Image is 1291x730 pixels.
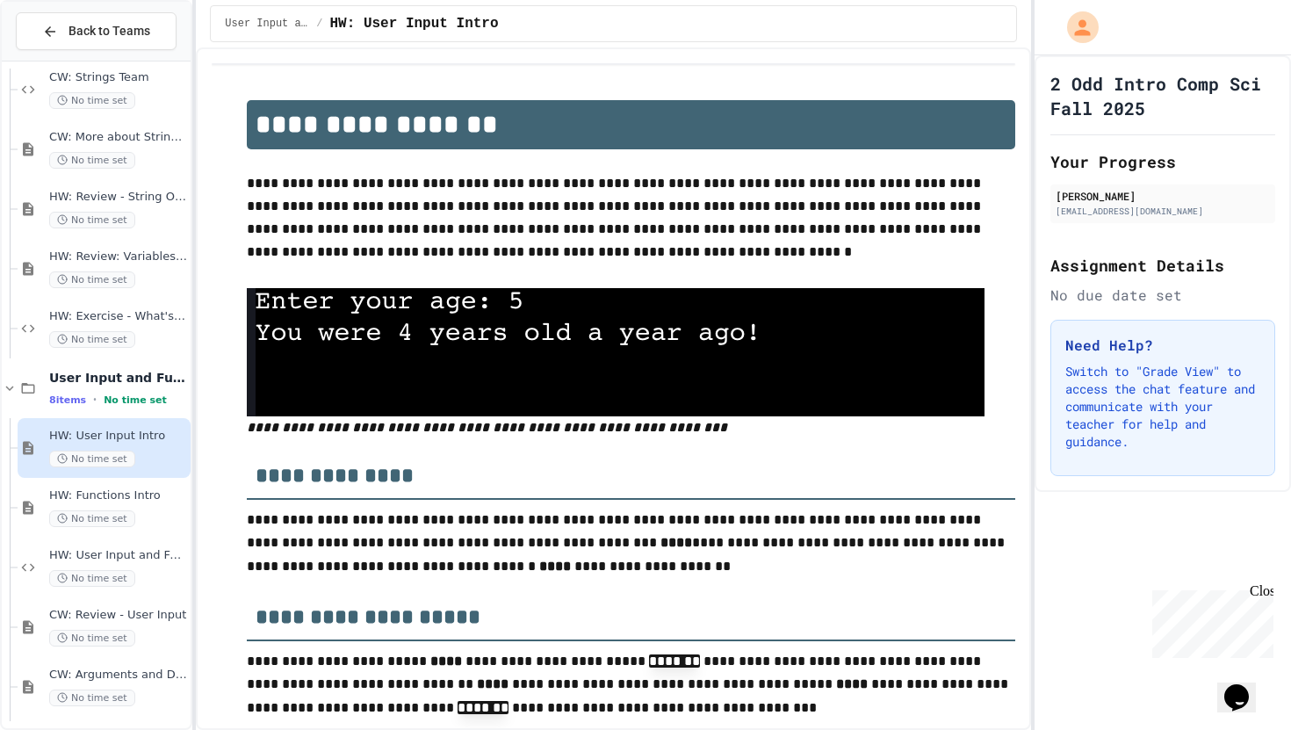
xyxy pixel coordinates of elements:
span: No time set [49,331,135,348]
span: CW: Strings Team [49,70,187,85]
span: No time set [49,570,135,587]
button: Back to Teams [16,12,177,50]
h2: Your Progress [1050,149,1275,174]
span: No time set [49,690,135,706]
span: • [93,393,97,407]
span: CW: More about String Operators [49,130,187,145]
span: Back to Teams [69,22,150,40]
span: No time set [49,271,135,288]
span: No time set [49,510,135,527]
span: No time set [104,394,167,406]
span: HW: User Input Intro [49,429,187,444]
span: HW: Review: Variables and Data Types [49,249,187,264]
div: No due date set [1050,285,1275,306]
div: [PERSON_NAME] [1056,188,1270,204]
span: HW: Functions Intro [49,488,187,503]
span: No time set [49,630,135,647]
span: User Input and Functions [225,17,309,31]
span: HW: User Input Intro [330,13,499,34]
span: No time set [49,212,135,228]
span: CW: Arguments and Default Parameters [49,668,187,683]
div: [EMAIL_ADDRESS][DOMAIN_NAME] [1056,205,1270,218]
span: / [316,17,322,31]
p: Switch to "Grade View" to access the chat feature and communicate with your teacher for help and ... [1065,363,1260,451]
span: No time set [49,152,135,169]
span: HW: Review - String Operators [49,190,187,205]
span: HW: Exercise - What's the Type? [49,309,187,324]
span: HW: User Input and Functions [49,548,187,563]
div: Chat with us now!Close [7,7,121,112]
span: No time set [49,451,135,467]
span: No time set [49,92,135,109]
h3: Need Help? [1065,335,1260,356]
span: User Input and Functions [49,370,187,386]
h2: Assignment Details [1050,253,1275,278]
span: CW: Review - User Input [49,608,187,623]
div: My Account [1049,7,1103,47]
iframe: chat widget [1217,660,1273,712]
span: 8 items [49,394,86,406]
iframe: chat widget [1145,583,1273,658]
h1: 2 Odd Intro Comp Sci Fall 2025 [1050,71,1275,120]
